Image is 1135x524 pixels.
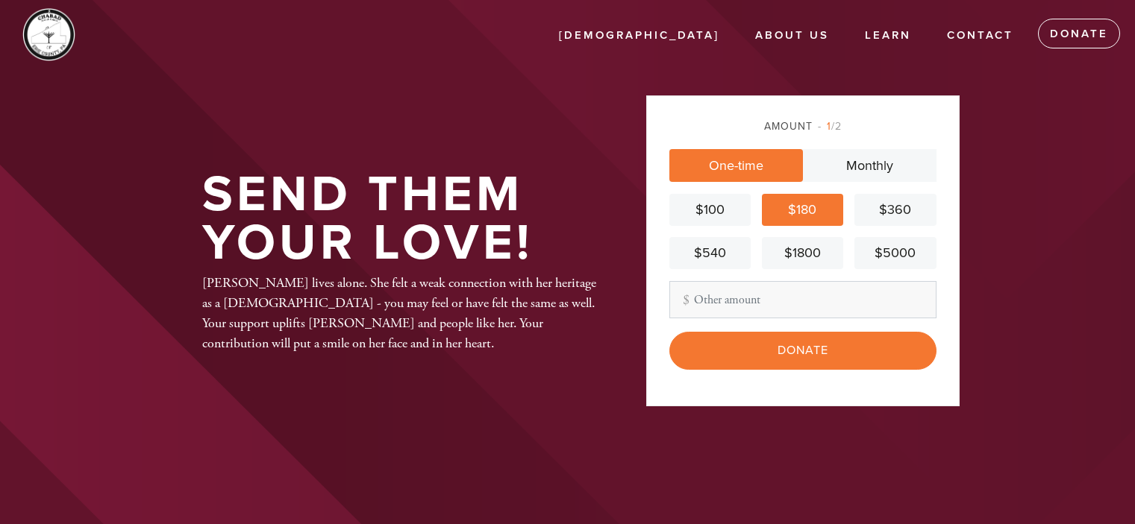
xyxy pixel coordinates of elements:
div: $5000 [860,243,930,263]
a: Monthly [803,149,937,182]
span: 1 [827,120,831,133]
a: $540 [669,237,751,269]
div: [PERSON_NAME] lives alone. She felt a weak connection with her heritage as a [DEMOGRAPHIC_DATA] -... [202,273,598,353]
div: $180 [768,200,837,220]
a: $5000 [854,237,936,269]
input: Other amount [669,281,937,318]
a: Contact [936,22,1025,50]
a: $360 [854,194,936,226]
h1: Send them your love! [202,171,598,267]
img: chabad_eirie_jc_white.png [22,7,75,61]
div: $540 [675,243,745,263]
div: Amount [669,119,937,134]
div: $100 [675,200,745,220]
span: /2 [818,120,842,133]
a: $1800 [762,237,843,269]
a: One-time [669,149,803,182]
a: Learn [854,22,922,50]
a: [DEMOGRAPHIC_DATA] [548,22,731,50]
div: $1800 [768,243,837,263]
div: $360 [860,200,930,220]
a: $180 [762,194,843,226]
input: Donate [669,332,937,369]
a: Donate [1038,19,1120,48]
a: About us [744,22,840,50]
a: $100 [669,194,751,226]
